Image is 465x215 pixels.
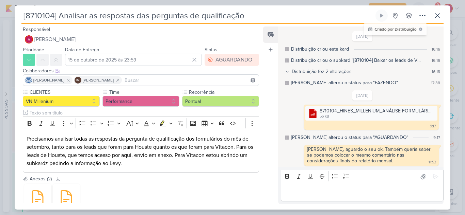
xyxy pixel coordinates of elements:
div: 56 KB [320,114,433,119]
button: [PERSON_NAME] [23,33,259,46]
div: Distribuição criou este kard [291,46,349,53]
input: Kard Sem Título [21,10,374,22]
div: Editor toolbar [281,170,444,183]
label: Responsável [23,26,50,32]
div: 17:38 [431,80,440,86]
div: 8710104_HINES_MILLENIUM_ANÁLISE FORMULÁRIO E DESCARTES.pdf [305,106,437,121]
div: 16:18 [432,69,440,75]
input: Select a date [65,54,202,66]
div: [PERSON_NAME], aguardo o seu ok. Também queria saber se podemos colocar o mesmo comentário nas co... [307,146,432,164]
div: Editor editing area: main [281,183,444,201]
div: Este log é visível à todos no kard [285,47,289,51]
div: 9:17 [433,135,440,141]
div: Alessandra alterou o status para "FAZENDO" [291,79,398,86]
div: Ligar relógio [379,13,384,18]
label: Prioridade [23,47,44,53]
button: VN Millenium [23,96,100,107]
button: Performance [102,96,179,107]
div: Colaboradores [23,67,259,74]
div: Isabella Machado Guimarães [75,77,81,84]
div: Distribuição criou o subkard "[8710104] Baixar os leads de VN Millennium (Vitacon) setembro" [291,57,422,64]
div: 11:52 [429,160,436,165]
span: [PERSON_NAME] [34,35,76,43]
div: 16:16 [432,57,440,64]
img: Alessandra Gomes [25,35,33,43]
div: AGUARDANDO [215,56,252,64]
div: Este log é visível à todos no kard [285,136,289,140]
img: Caroline Traven De Andrade [25,77,32,84]
div: Criado por Distribuição [375,26,417,32]
div: 9:17 [430,124,436,129]
div: 8710104_HINES_MILLENIUM_ANÁLISE FORMULÁRIO E [PERSON_NAME].pdf [320,107,433,114]
button: AGUARDANDO [205,54,259,66]
p: Precisamos analisar todas as respostas da pergunta de qualificação dos formulários do mês de sete... [27,135,255,167]
div: Editor toolbar [23,117,259,130]
span: [PERSON_NAME] [33,77,64,83]
div: Este log é visível à todos no kard [285,58,289,62]
div: Editor editing area: main [23,130,259,173]
label: Time [109,89,179,96]
label: CLIENTES [29,89,100,96]
p: IM [76,79,80,82]
label: Status [205,47,218,53]
label: Data de Entrega [65,47,99,53]
input: Texto sem título [28,109,259,117]
span: [PERSON_NAME] [83,77,114,83]
input: Buscar [123,76,257,84]
div: Anexos (2) [30,175,52,182]
div: Distribuição fez 2 alterações [292,68,352,75]
div: 16:16 [432,46,440,52]
div: Este log é visível à todos no kard [285,81,289,85]
button: Pontual [182,96,259,107]
div: 10 de out, 2025, 16:16 [368,26,423,33]
div: Alessandra alterou o status para "AGUARDANDO" [291,134,408,141]
label: Recorrência [188,89,259,96]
